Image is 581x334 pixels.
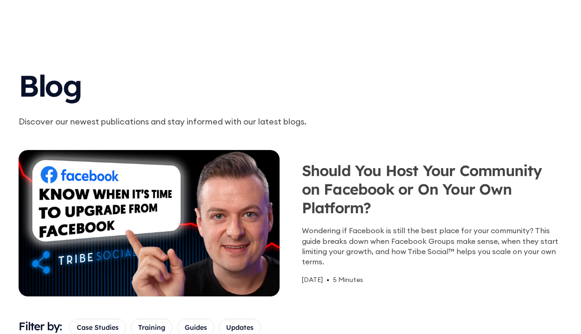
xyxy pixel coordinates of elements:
span: Case Studies [77,322,119,333]
span: Training [138,322,165,333]
p: Discover our newest publications and stay informed with our latest blogs. [19,115,376,128]
a: Should You Host Your Community on Facebook or On Your Own Platform?Wondering if Facebook is still... [19,150,562,296]
div: 5 Minutes [333,275,363,285]
div: Wondering if Facebook is still the best place for your community? This guide breaks down when Fac... [302,225,563,267]
h3: Should You Host Your Community on Facebook or On Your Own Platform? [302,161,563,222]
h1: Blog [19,59,376,108]
span: Updates [226,322,254,333]
div: [DATE] [302,275,323,285]
div: • [327,275,329,285]
span: Guides [185,322,207,333]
